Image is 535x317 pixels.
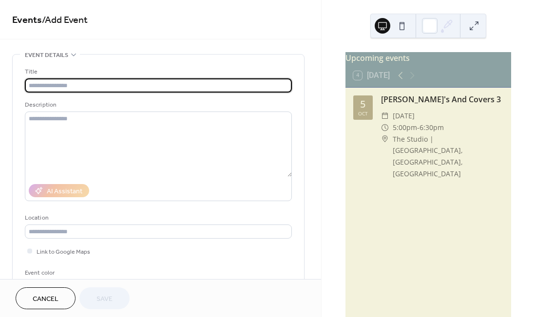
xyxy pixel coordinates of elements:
div: Description [25,100,290,110]
div: Title [25,67,290,77]
div: ​ [381,133,389,145]
span: / Add Event [42,11,88,30]
span: Link to Google Maps [37,247,90,257]
span: 6:30pm [420,122,444,133]
button: Cancel [16,287,76,309]
span: - [417,122,420,133]
div: Oct [358,111,368,116]
div: Upcoming events [345,52,511,64]
span: 5:00pm [393,122,417,133]
div: [PERSON_NAME]'s And Covers 3 [381,93,503,105]
span: Event details [25,50,68,60]
span: [DATE] [393,110,415,122]
div: ​ [381,110,389,122]
div: Event color [25,268,98,278]
span: The Studio | [GEOGRAPHIC_DATA], [GEOGRAPHIC_DATA], [GEOGRAPHIC_DATA] [393,133,503,180]
div: Location [25,213,290,223]
span: Cancel [33,294,58,304]
div: ​ [381,122,389,133]
a: Events [12,11,42,30]
div: 5 [360,99,365,109]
